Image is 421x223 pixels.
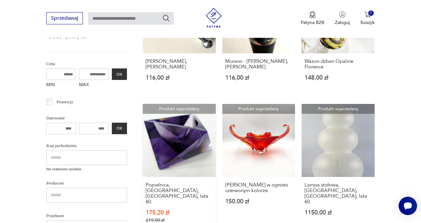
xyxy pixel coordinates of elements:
[46,167,127,172] p: Nie znaleziono wyników
[368,11,374,16] div: 0
[360,19,375,26] p: Koszyk
[46,80,76,90] label: MIN
[46,212,127,219] p: Projektant
[46,180,127,187] p: Producent
[335,11,350,26] button: Zaloguj
[57,98,73,106] p: Promocja
[305,210,372,215] p: 1150,00 zł
[225,59,292,70] h3: Murano - [PERSON_NAME], [PERSON_NAME]
[225,199,292,204] p: 150,00 zł
[146,217,213,223] p: 219,00 zł
[46,12,83,24] button: Sprzedawaj
[46,142,127,149] p: Kraj pochodzenia
[339,11,346,18] img: Ikonka użytkownika
[204,8,224,28] img: Patyna - sklep z meblami i dekoracjami vintage
[360,11,375,26] button: 0Koszyk
[225,75,292,81] p: 116,00 zł
[146,59,213,70] h3: [PERSON_NAME], [PERSON_NAME]
[305,182,372,205] h3: Lampa stołowa, [GEOGRAPHIC_DATA], [GEOGRAPHIC_DATA], lata 60.
[146,182,213,205] h3: Popielnica, [GEOGRAPHIC_DATA], [GEOGRAPHIC_DATA], lata 60.
[112,123,127,134] button: OK
[112,68,127,80] button: OK
[335,19,350,26] p: Zaloguj
[46,60,127,67] p: Cena
[301,11,324,26] a: Ikona medaluPatyna B2B
[309,11,316,18] img: Ikona medalu
[162,14,170,22] button: Szukaj
[399,197,417,215] iframe: Smartsupp widget button
[364,11,371,18] img: Ikona koszyka
[46,114,127,122] p: Datowanie
[146,75,213,81] p: 116,00 zł
[305,59,372,70] h3: Wazon dzban Opaline Florence
[225,182,292,193] h3: [PERSON_NAME] w ognisto czerwonym kolorze
[301,11,324,26] button: Patyna B2B
[146,210,213,215] p: 175,20 zł
[79,80,109,90] label: MAX
[305,75,372,81] p: 148,00 zł
[46,16,83,21] a: Sprzedawaj
[301,19,324,26] p: Patyna B2B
